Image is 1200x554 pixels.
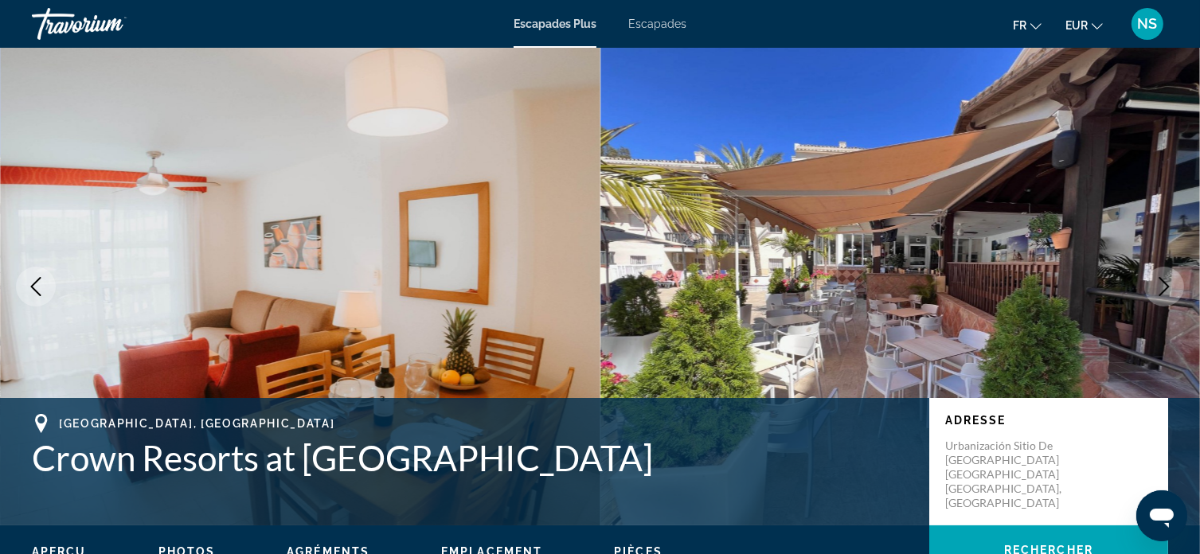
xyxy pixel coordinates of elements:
button: Changer de devise [1065,14,1103,37]
p: Urbanización Sitio de [GEOGRAPHIC_DATA] [GEOGRAPHIC_DATA] [GEOGRAPHIC_DATA], [GEOGRAPHIC_DATA] [945,439,1073,510]
span: [GEOGRAPHIC_DATA], [GEOGRAPHIC_DATA] [59,417,334,430]
a: Escapades Plus [514,18,596,30]
font: EUR [1065,19,1088,32]
iframe: Bouton de lancement de la fenêtre de messagerie [1136,490,1187,541]
button: Menu utilisateur [1127,7,1168,41]
button: Next image [1144,267,1184,306]
font: NS [1138,15,1158,32]
button: Changer de langue [1013,14,1042,37]
h1: Crown Resorts at [GEOGRAPHIC_DATA] [32,437,913,478]
font: fr [1013,19,1026,32]
a: Escapades [628,18,686,30]
a: Travorium [32,3,191,45]
button: Previous image [16,267,56,306]
p: Adresse [945,414,1152,427]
